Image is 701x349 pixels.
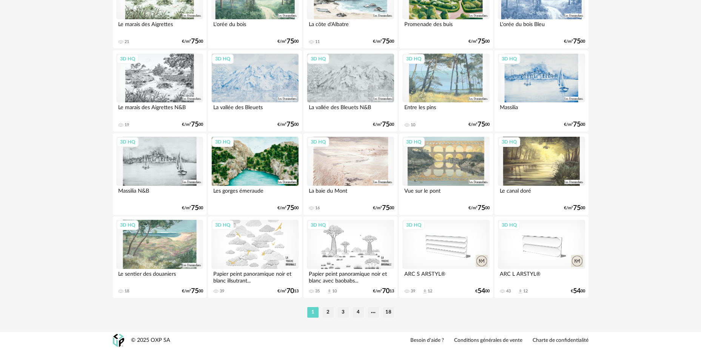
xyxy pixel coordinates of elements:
[523,289,528,294] div: 12
[208,50,302,132] a: 3D HQ La vallée des Bleuets €/m²7500
[113,133,206,215] a: 3D HQ Massilia N&B €/m²7500
[402,186,489,201] div: Vue sur le pont
[454,337,522,344] a: Conditions générales de vente
[287,122,294,127] span: 75
[495,50,588,132] a: 3D HQ Massilia €/m²7500
[573,289,581,294] span: 54
[113,50,206,132] a: 3D HQ Le marais des Aigrettes N&B 19 €/m²7500
[518,289,523,294] span: Download icon
[411,122,415,128] div: 10
[373,205,394,211] div: €/m² 00
[208,133,302,215] a: 3D HQ Les gorges émeraude €/m²7500
[315,289,320,294] div: 35
[220,289,224,294] div: 39
[403,220,425,230] div: 3D HQ
[307,220,329,230] div: 3D HQ
[307,137,329,147] div: 3D HQ
[402,19,489,34] div: Promenade des buis
[533,337,589,344] a: Charte de confidentialité
[182,289,203,294] div: €/m² 00
[304,133,397,215] a: 3D HQ La baie du Mont 16 €/m²7500
[307,102,394,117] div: La vallée des Bleuets N&B
[573,39,581,44] span: 75
[212,137,234,147] div: 3D HQ
[304,216,397,298] a: 3D HQ Papier peint panoramique noir et blanc avec baobabs... 35 Download icon 10 €/m²7013
[478,205,485,211] span: 75
[382,39,390,44] span: 75
[182,39,203,44] div: €/m² 00
[307,19,394,34] div: La côte d'Albatre
[307,269,394,284] div: Papier peint panoramique noir et blanc avec baobabs...
[116,269,203,284] div: Le sentier des douaniers
[304,50,397,132] a: 3D HQ La vallée des Bleuets N&B €/m²7500
[498,137,520,147] div: 3D HQ
[337,307,349,318] li: 3
[315,39,320,45] div: 11
[191,39,199,44] span: 75
[125,289,129,294] div: 18
[277,39,299,44] div: €/m² 00
[125,39,129,45] div: 21
[498,220,520,230] div: 3D HQ
[498,102,585,117] div: Massilia
[117,54,139,64] div: 3D HQ
[373,122,394,127] div: €/m² 00
[402,102,489,117] div: Entre les pins
[322,307,334,318] li: 2
[422,289,428,294] span: Download icon
[410,337,444,344] a: Besoin d'aide ?
[211,102,298,117] div: La vallée des Bleuets
[211,19,298,34] div: L'orée du bois
[478,122,485,127] span: 75
[211,186,298,201] div: Les gorges émeraude
[116,186,203,201] div: Massilia N&B
[573,122,581,127] span: 75
[307,186,394,201] div: La baie du Mont
[116,19,203,34] div: Le marais des Aigrettes
[208,216,302,298] a: 3D HQ Papier peint panoramique noir et blanc illsutrant... 39 €/m²7013
[411,289,415,294] div: 39
[468,122,490,127] div: €/m² 00
[498,54,520,64] div: 3D HQ
[478,289,485,294] span: 54
[564,39,585,44] div: €/m² 00
[399,133,493,215] a: 3D HQ Vue sur le pont €/m²7500
[382,205,390,211] span: 75
[191,205,199,211] span: 75
[468,39,490,44] div: €/m² 00
[116,102,203,117] div: Le marais des Aigrettes N&B
[498,269,585,284] div: ARC L ARSTYL®
[332,289,337,294] div: 10
[564,205,585,211] div: €/m² 00
[353,307,364,318] li: 4
[113,334,124,347] img: OXP
[113,216,206,298] a: 3D HQ Le sentier des douaniers 18 €/m²7500
[506,289,511,294] div: 43
[399,216,493,298] a: 3D HQ ARC S ARSTYL® 39 Download icon 12 €5400
[495,133,588,215] a: 3D HQ Le canal doré €/m²7500
[428,289,432,294] div: 12
[382,289,390,294] span: 70
[403,137,425,147] div: 3D HQ
[498,186,585,201] div: Le canal doré
[468,205,490,211] div: €/m² 00
[315,205,320,211] div: 16
[573,205,581,211] span: 75
[191,289,199,294] span: 75
[402,269,489,284] div: ARC S ARSTYL®
[117,137,139,147] div: 3D HQ
[117,220,139,230] div: 3D HQ
[403,54,425,64] div: 3D HQ
[327,289,332,294] span: Download icon
[564,122,585,127] div: €/m² 00
[307,307,319,318] li: 1
[277,122,299,127] div: €/m² 00
[287,39,294,44] span: 75
[571,289,585,294] div: € 00
[399,50,493,132] a: 3D HQ Entre les pins 10 €/m²7500
[382,122,390,127] span: 75
[277,289,299,294] div: €/m² 13
[383,307,394,318] li: 18
[277,205,299,211] div: €/m² 00
[498,19,585,34] div: L'orée du bois Bleu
